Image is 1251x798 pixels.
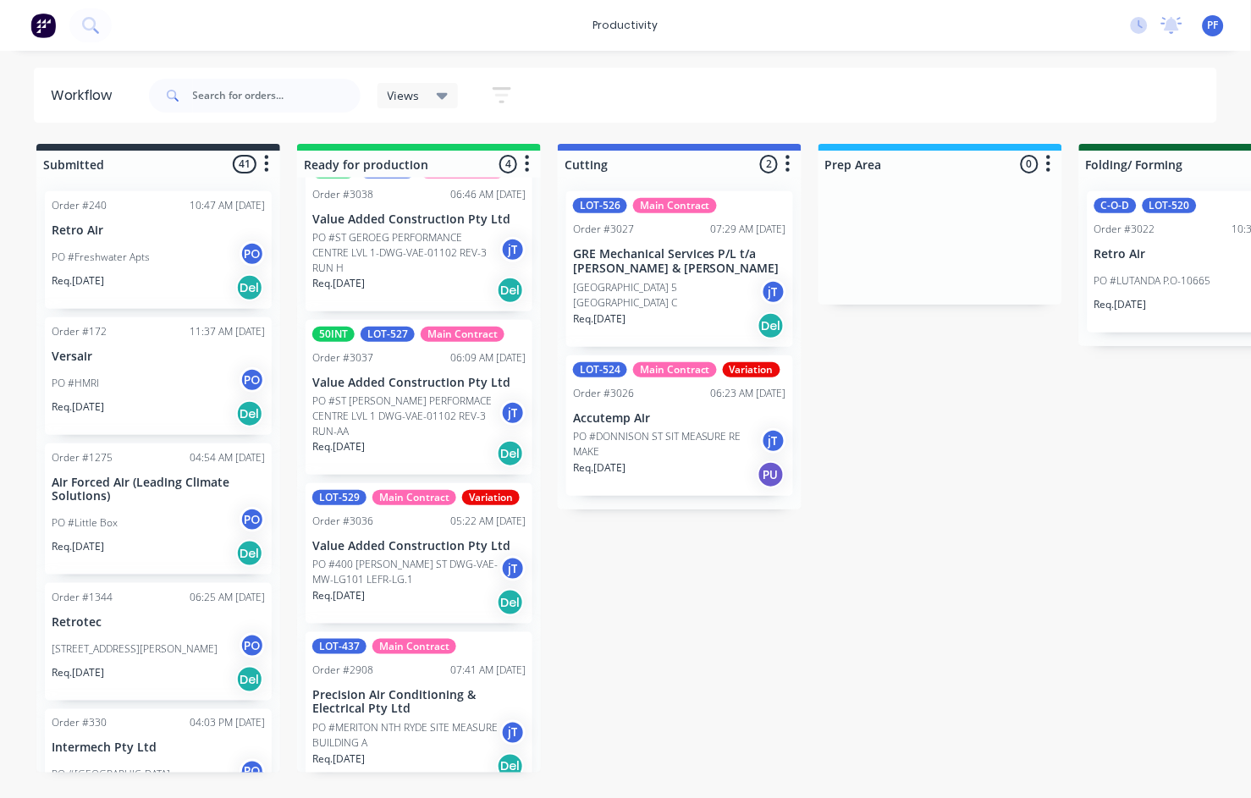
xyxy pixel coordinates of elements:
[497,753,524,780] div: Del
[52,376,99,391] p: PO #HMRI
[52,476,265,504] p: Air Forced Air (Leading Climate Solutions)
[573,222,634,237] div: Order #3027
[761,428,786,454] div: jT
[312,187,373,202] div: Order #3038
[312,663,373,678] div: Order #2908
[52,768,170,783] p: PO #[GEOGRAPHIC_DATA]
[45,583,272,701] div: Order #134406:25 AM [DATE]Retrotec[STREET_ADDRESS][PERSON_NAME]POReq.[DATE]Del
[52,716,107,731] div: Order #330
[573,247,786,276] p: GRE Mechanical Services P/L t/a [PERSON_NAME] & [PERSON_NAME]
[500,556,526,581] div: jT
[52,515,118,531] p: PO #Little Box
[312,376,526,390] p: Value Added Construction Pty Ltd
[312,514,373,529] div: Order #3036
[361,327,415,342] div: LOT-527
[312,276,365,291] p: Req. [DATE]
[500,237,526,262] div: jT
[312,439,365,454] p: Req. [DATE]
[761,279,786,305] div: jT
[1094,222,1155,237] div: Order #3022
[312,688,526,717] p: Precision Air Conditioning & Electrical Pty Ltd
[190,450,265,465] div: 04:54 AM [DATE]
[52,250,150,265] p: PO #Freshwater Apts
[312,212,526,227] p: Value Added Construction Pty Ltd
[240,367,265,393] div: PO
[52,450,113,465] div: Order #1275
[306,483,532,625] div: LOT-529Main ContractVariationOrder #303605:22 AM [DATE]Value Added Construction Pty LtdPO #400 [P...
[52,641,218,657] p: [STREET_ADDRESS][PERSON_NAME]
[372,490,456,505] div: Main Contract
[462,490,520,505] div: Variation
[312,539,526,553] p: Value Added Construction Pty Ltd
[388,86,420,104] span: Views
[312,327,355,342] div: 50INT
[450,514,526,529] div: 05:22 AM [DATE]
[240,633,265,658] div: PO
[573,280,761,311] p: [GEOGRAPHIC_DATA] 5 [GEOGRAPHIC_DATA] C
[372,639,456,654] div: Main Contract
[45,317,272,435] div: Order #17211:37 AM [DATE]VersairPO #HMRIPOReq.[DATE]Del
[45,191,272,309] div: Order #24010:47 AM [DATE]Retro AirPO #Freshwater AptsPOReq.[DATE]Del
[52,590,113,605] div: Order #1344
[711,386,786,401] div: 06:23 AM [DATE]
[240,507,265,532] div: PO
[573,362,627,377] div: LOT-524
[450,350,526,366] div: 06:09 AM [DATE]
[52,349,265,364] p: Versair
[1143,198,1197,213] div: LOT-520
[500,400,526,426] div: jT
[1094,198,1137,213] div: C-O-D
[500,720,526,746] div: jT
[633,362,717,377] div: Main Contract
[312,393,500,439] p: PO #ST [PERSON_NAME] PERFORMACE CENTRE LVL 1 DWG-VAE-01102 REV-3 RUN-AA
[633,198,717,213] div: Main Contract
[573,429,761,460] p: PO #DONNISON ST SIT MEASURE RE MAKE
[585,13,667,38] div: productivity
[240,241,265,267] div: PO
[421,327,504,342] div: Main Contract
[497,589,524,616] div: Del
[52,539,104,554] p: Req. [DATE]
[450,187,526,202] div: 06:46 AM [DATE]
[30,13,56,38] img: Factory
[52,223,265,238] p: Retro Air
[312,350,373,366] div: Order #3037
[236,400,263,427] div: Del
[758,312,785,339] div: Del
[312,588,365,603] p: Req. [DATE]
[52,198,107,213] div: Order #240
[190,716,265,731] div: 04:03 PM [DATE]
[497,440,524,467] div: Del
[497,277,524,304] div: Del
[306,320,532,475] div: 50INTLOT-527Main ContractOrder #303706:09 AM [DATE]Value Added Construction Pty LtdPO #ST [PERSON...
[52,665,104,680] p: Req. [DATE]
[190,324,265,339] div: 11:37 AM [DATE]
[240,759,265,784] div: PO
[573,311,625,327] p: Req. [DATE]
[52,399,104,415] p: Req. [DATE]
[312,639,366,654] div: LOT-437
[1208,18,1219,33] span: PF
[190,590,265,605] div: 06:25 AM [DATE]
[52,273,104,289] p: Req. [DATE]
[52,741,265,756] p: Intermech Pty Ltd
[1094,297,1147,312] p: Req. [DATE]
[52,615,265,630] p: Retrotec
[45,443,272,575] div: Order #127504:54 AM [DATE]Air Forced Air (Leading Climate Solutions)PO #Little BoxPOReq.[DATE]Del
[193,79,361,113] input: Search for orders...
[51,85,120,106] div: Workflow
[236,274,263,301] div: Del
[306,632,532,788] div: LOT-437Main ContractOrder #290807:41 AM [DATE]Precision Air Conditioning & Electrical Pty LtdPO #...
[312,557,500,587] p: PO #400 [PERSON_NAME] ST DWG-VAE-MW-LG101 LEFR-LG.1
[573,460,625,476] p: Req. [DATE]
[312,721,500,751] p: PO #MERITON NTH RYDE SITE MEASURE BUILDING A
[450,663,526,678] div: 07:41 AM [DATE]
[573,198,627,213] div: LOT-526
[1094,273,1211,289] p: PO #LUTANDA P.O-10665
[711,222,786,237] div: 07:29 AM [DATE]
[306,157,532,311] div: 50INTLOT-528Main ContractOrder #303806:46 AM [DATE]Value Added Construction Pty LtdPO #ST GEROEG ...
[312,230,500,276] p: PO #ST GEROEG PERFORMANCE CENTRE LVL 1-DWG-VAE-01102 REV-3 RUN H
[236,540,263,567] div: Del
[312,490,366,505] div: LOT-529
[312,752,365,768] p: Req. [DATE]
